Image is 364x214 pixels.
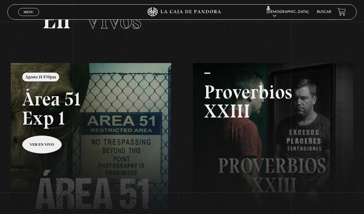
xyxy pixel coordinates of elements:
span: [DEMOGRAPHIC_DATA] [267,6,308,18]
span: Vivos [85,5,142,35]
span: Menu [23,10,34,14]
h2: En [42,8,322,32]
a: View your shopping cart [337,8,346,16]
a: Buscar [317,10,331,14]
span: Cerrar [22,15,36,20]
